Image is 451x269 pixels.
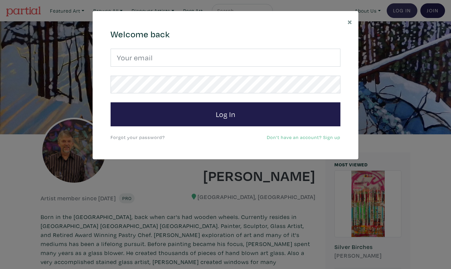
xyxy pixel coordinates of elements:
a: Forgot your password? [111,134,165,140]
h4: Welcome back [111,29,340,40]
input: Your email [111,49,340,67]
a: Don't have an account? Sign up [267,134,340,140]
button: Log In [111,102,340,126]
span: × [347,16,352,27]
button: Close [341,11,358,32]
